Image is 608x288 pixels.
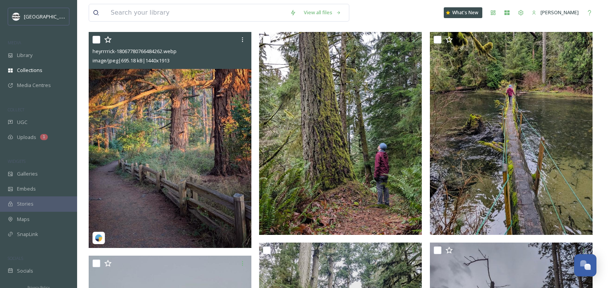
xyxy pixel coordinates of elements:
img: heyrrrrick-Instagram-2309-ig-18483115837024734.jpg [430,32,593,235]
img: heyrrrrick-Instagram-2309-ig-18458678863064502.jpg [259,32,422,235]
span: [PERSON_NAME] [541,9,579,16]
span: SnapLink [17,231,38,238]
div: 1 [40,134,48,140]
span: Socials [17,267,33,275]
span: Galleries [17,170,38,177]
span: WIDGETS [8,158,25,164]
span: UGC [17,119,27,126]
span: SOCIALS [8,255,23,261]
span: Maps [17,216,30,223]
span: [GEOGRAPHIC_DATA] Tourism [24,13,93,20]
a: What's New [444,7,482,18]
img: parks%20beach.jpg [12,13,20,20]
span: Media Centres [17,82,51,89]
span: Collections [17,67,42,74]
span: Embeds [17,185,36,193]
span: Uploads [17,134,36,141]
input: Search your library [107,4,286,21]
span: Stories [17,200,34,208]
span: heyrrrrick-18067780766484262.webp [93,48,177,55]
span: image/jpeg | 695.18 kB | 1440 x 1913 [93,57,170,64]
a: [PERSON_NAME] [528,5,583,20]
span: MEDIA [8,40,21,45]
span: Library [17,52,32,59]
img: snapsea-logo.png [95,234,103,242]
span: COLLECT [8,107,24,112]
img: heyrrrrick-18067780766484262.webp [89,32,251,248]
button: Open Chat [574,254,596,276]
a: View all files [300,5,345,20]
